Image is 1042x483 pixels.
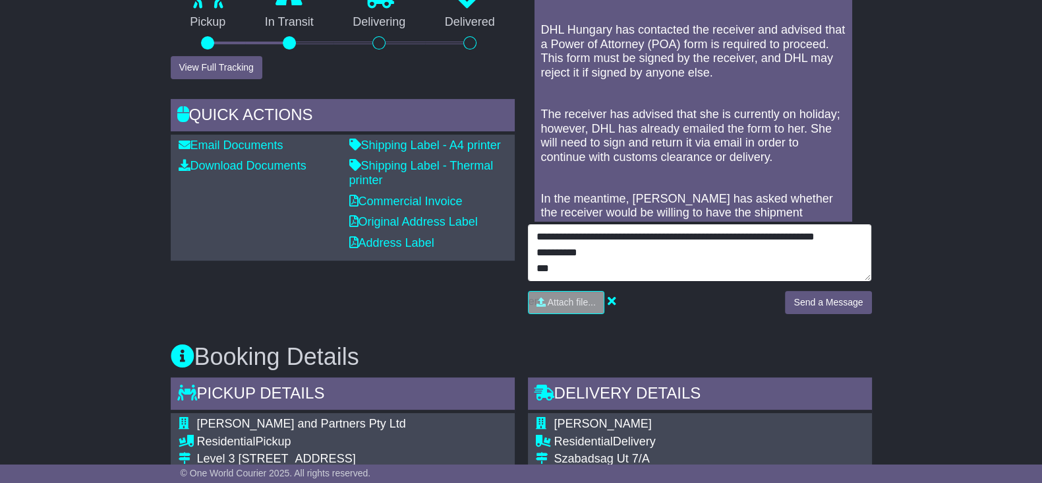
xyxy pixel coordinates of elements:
[197,452,451,467] div: Level 3 [STREET_ADDRESS]
[171,56,262,79] button: View Full Tracking
[245,15,333,30] p: In Transit
[541,23,846,80] p: DHL Hungary has contacted the receiver and advised that a Power of Attorney (POA) form is require...
[425,15,515,30] p: Delivered
[554,417,652,430] span: [PERSON_NAME]
[333,15,426,30] p: Delivering
[554,435,613,448] span: Residential
[554,452,755,467] div: Szabadsag Ut 7/A
[554,435,755,449] div: Delivery
[197,417,406,430] span: [PERSON_NAME] and Partners Pty Ltd
[528,377,872,413] div: Delivery Details
[349,139,501,152] a: Shipping Label - A4 printer
[179,159,306,172] a: Download Documents
[179,139,283,152] a: Email Documents
[541,108,846,164] p: The receiver has advised that she is currently on holiday; however, DHL has already emailed the f...
[171,15,246,30] p: Pickup
[541,192,846,249] p: In the meantime, [PERSON_NAME] has asked whether the receiver would be willing to have the shipme...
[197,435,451,449] div: Pickup
[171,377,515,413] div: Pickup Details
[171,344,872,370] h3: Booking Details
[349,159,494,187] a: Shipping Label - Thermal printer
[181,468,371,478] span: © One World Courier 2025. All rights reserved.
[349,215,478,228] a: Original Address Label
[171,99,515,135] div: Quick Actions
[197,435,256,448] span: Residential
[349,236,434,249] a: Address Label
[349,195,463,208] a: Commercial Invoice
[785,291,871,314] button: Send a Message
